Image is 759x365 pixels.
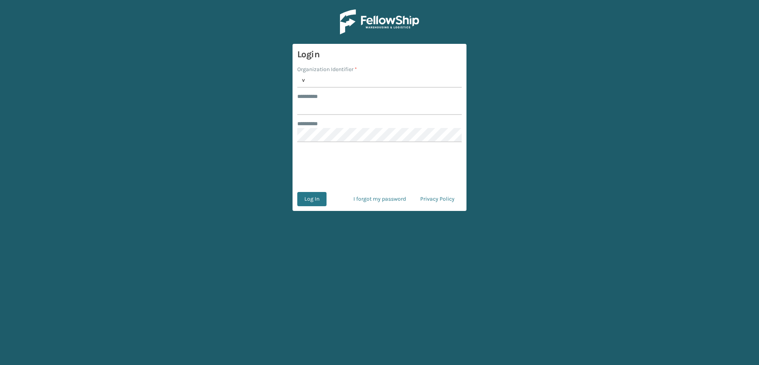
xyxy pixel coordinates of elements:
[340,9,419,34] img: Logo
[346,192,413,206] a: I forgot my password
[297,65,357,73] label: Organization Identifier
[319,152,440,182] iframe: reCAPTCHA
[297,49,462,60] h3: Login
[413,192,462,206] a: Privacy Policy
[297,192,327,206] button: Log In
